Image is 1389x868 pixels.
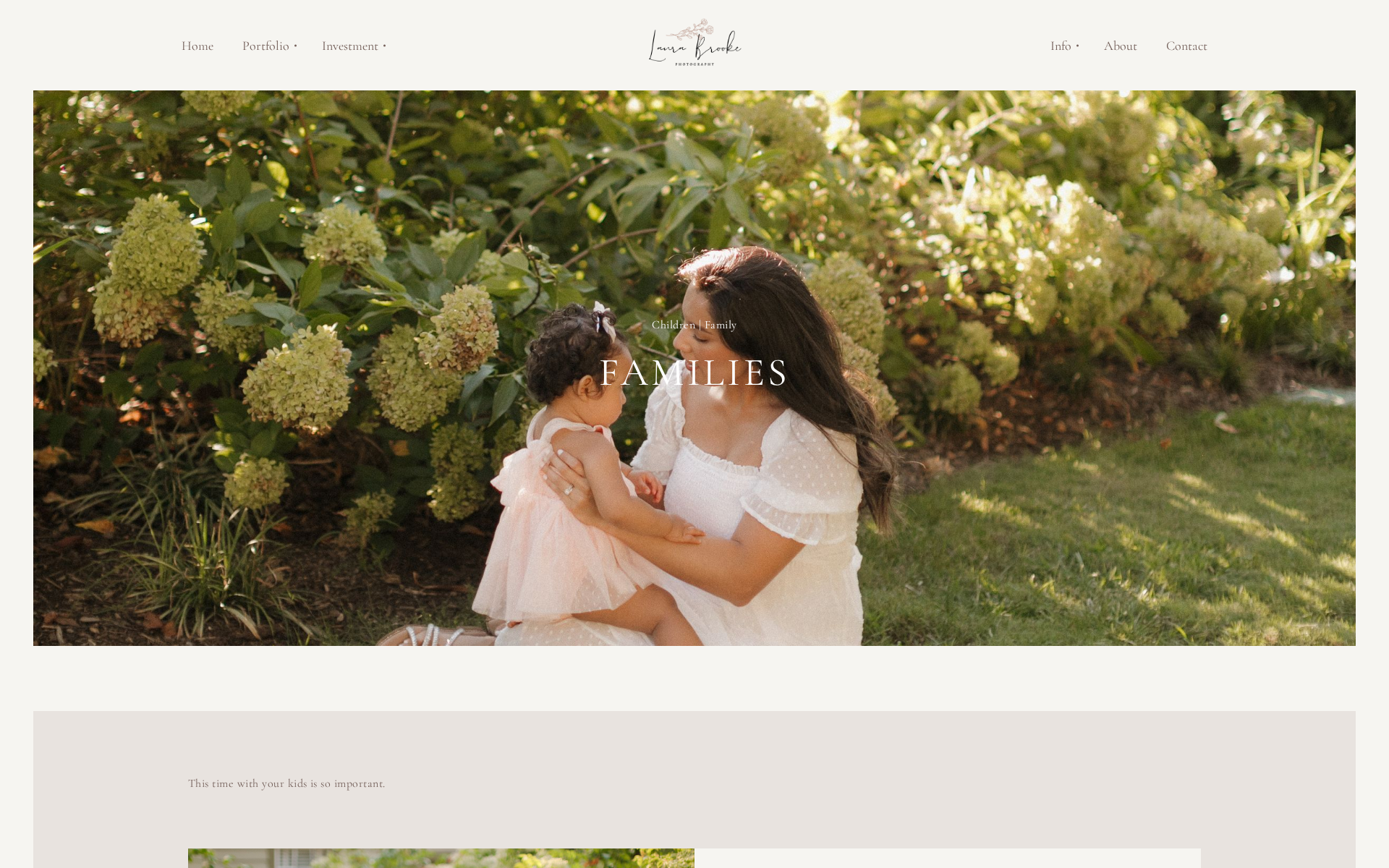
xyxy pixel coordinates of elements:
[228,37,307,54] a: Portfolio
[705,318,737,332] span: Family
[167,37,228,54] a: Home
[652,318,695,332] span: Children
[1089,37,1152,54] a: About
[33,90,1356,646] img: Reynolda Gardens Family Photoshoot
[599,349,791,396] span: Families
[699,318,701,332] span: |
[1050,39,1071,52] span: Info
[1036,37,1089,54] a: Info
[188,776,622,791] h6: This time with your kids is so important.
[625,6,764,85] img: Laura Brooke Photography
[307,37,396,54] a: Investment
[242,39,289,52] span: Portfolio
[322,39,378,52] span: Investment
[1152,37,1222,54] a: Contact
